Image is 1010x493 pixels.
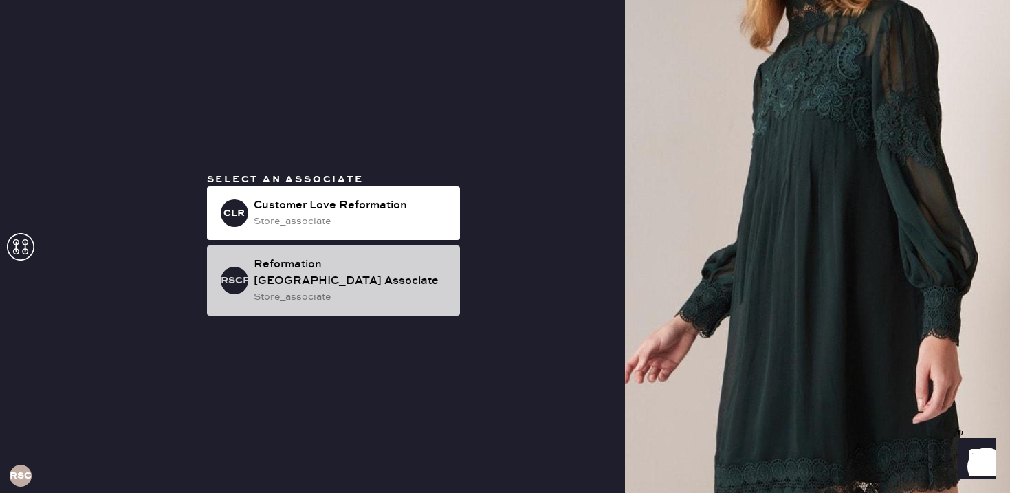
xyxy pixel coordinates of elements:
[221,276,248,285] h3: RSCPA
[223,208,245,218] h3: CLR
[207,173,364,186] span: Select an associate
[945,431,1004,490] iframe: Front Chat
[10,471,32,481] h3: RSCP
[254,214,449,229] div: store_associate
[254,289,449,305] div: store_associate
[254,256,449,289] div: Reformation [GEOGRAPHIC_DATA] Associate
[254,197,449,214] div: Customer Love Reformation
